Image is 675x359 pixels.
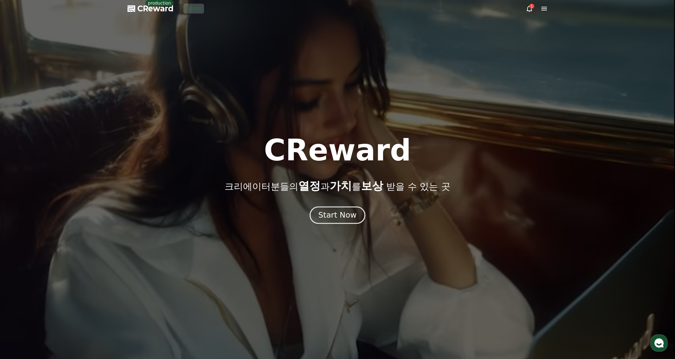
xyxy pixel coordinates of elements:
h1: CReward [264,136,411,165]
a: Start Now [311,213,364,219]
span: 홈 [19,204,23,209]
span: 열정 [298,179,320,192]
a: 1 [526,5,533,12]
span: 보상 [361,179,383,192]
p: 크리에이터분들의 과 를 받을 수 있는 곳 [225,180,450,192]
span: 설정 [95,204,102,209]
a: 설정 [79,195,118,210]
button: Start Now [310,207,365,224]
a: Admin [183,4,204,14]
a: 대화 [41,195,79,210]
a: 홈 [2,195,41,210]
div: Start Now [318,210,356,220]
a: CReward [128,4,174,14]
span: 가치 [330,179,352,192]
span: CReward [137,4,174,14]
div: 1 [529,4,534,9]
span: 대화 [56,204,64,209]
